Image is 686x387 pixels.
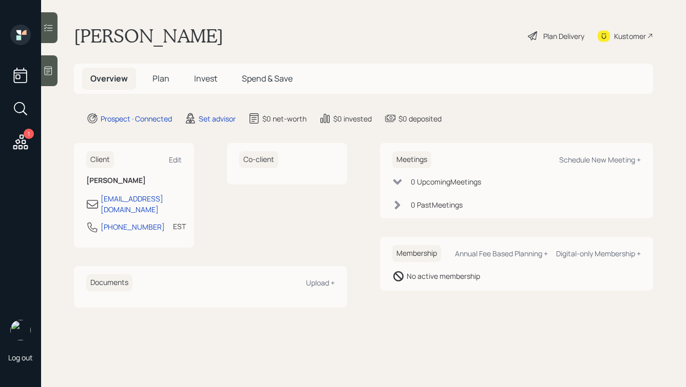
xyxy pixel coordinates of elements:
[90,73,128,84] span: Overview
[614,31,646,42] div: Kustomer
[10,320,31,340] img: hunter_neumayer.jpg
[333,113,372,124] div: $0 invested
[153,73,169,84] span: Plan
[194,73,217,84] span: Invest
[306,278,335,288] div: Upload +
[455,249,548,258] div: Annual Fee Based Planning +
[74,25,223,47] h1: [PERSON_NAME]
[101,113,172,124] div: Prospect · Connected
[199,113,236,124] div: Set advisor
[101,193,182,215] div: [EMAIL_ADDRESS][DOMAIN_NAME]
[392,245,441,262] h6: Membership
[8,353,33,362] div: Log out
[556,249,641,258] div: Digital-only Membership +
[411,199,463,210] div: 0 Past Meeting s
[559,155,641,165] div: Schedule New Meeting +
[101,221,165,232] div: [PHONE_NUMBER]
[411,176,481,187] div: 0 Upcoming Meeting s
[239,151,278,168] h6: Co-client
[86,274,132,291] h6: Documents
[86,176,182,185] h6: [PERSON_NAME]
[392,151,431,168] h6: Meetings
[169,155,182,165] div: Edit
[398,113,442,124] div: $0 deposited
[86,151,114,168] h6: Client
[543,31,584,42] div: Plan Delivery
[173,221,186,232] div: EST
[262,113,307,124] div: $0 net-worth
[242,73,293,84] span: Spend & Save
[24,129,34,139] div: 1
[407,271,480,281] div: No active membership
